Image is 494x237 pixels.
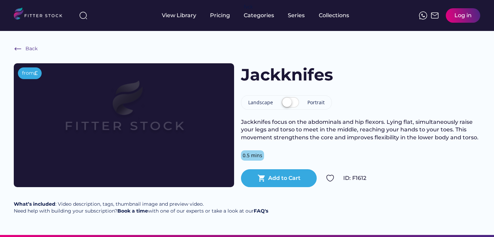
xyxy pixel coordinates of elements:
div: Series [288,12,305,19]
div: 0.5 mins [243,152,262,159]
img: Frame%20%286%29.svg [14,45,22,53]
div: Categories [244,12,274,19]
div: fvck [244,3,253,10]
div: from [22,70,34,77]
div: : Video description, tags, thumbnail image and preview video. Need help with building your subscr... [14,201,268,214]
div: Pricing [210,12,230,19]
div: £ [34,69,38,77]
div: Back [25,45,38,52]
div: Landscape [248,99,273,106]
img: meteor-icons_whatsapp%20%281%29.svg [419,11,427,20]
img: Frame%2079%20%281%29.svg [36,63,212,162]
button: shopping_cart [257,174,266,182]
h1: Jackknifes [241,63,333,86]
div: Jackknifes focus on the abdominals and hip flexors. Lying flat, simultaneously raise your legs an... [241,118,480,141]
strong: What’s included [14,201,55,207]
img: LOGO.svg [14,8,68,22]
div: Portrait [307,99,325,106]
img: search-normal%203.svg [79,11,87,20]
div: ID: F1612 [343,174,480,182]
img: Group%201000002324.svg [326,174,334,182]
div: View Library [162,12,196,19]
div: Add to Cart [268,174,301,182]
div: Log in [454,12,472,19]
img: Frame%2051.svg [431,11,439,20]
a: FAQ's [254,208,268,214]
a: Book a time [117,208,148,214]
div: Collections [319,12,349,19]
